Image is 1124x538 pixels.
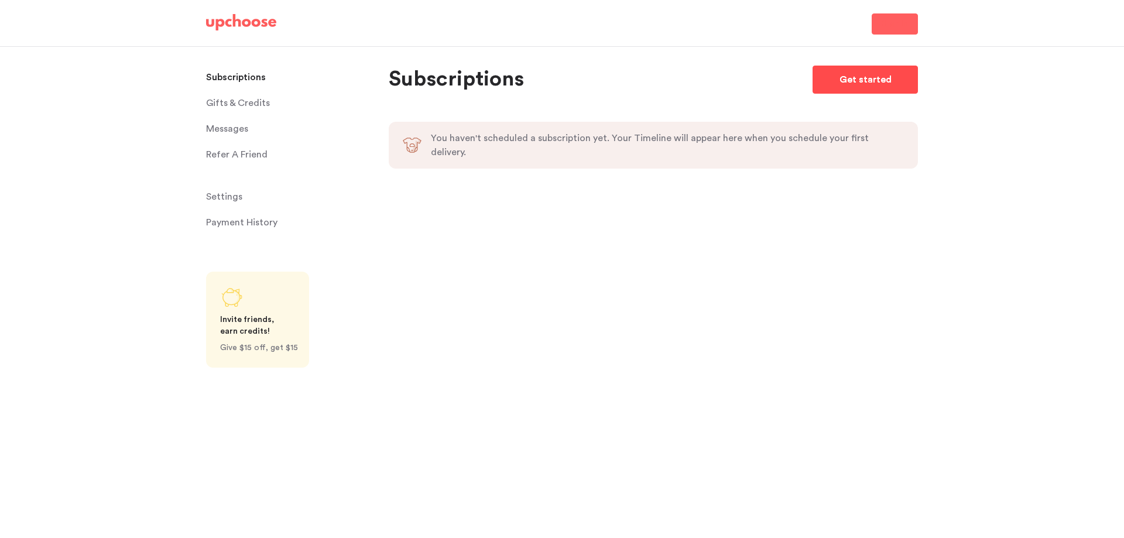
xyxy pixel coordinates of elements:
a: Settings [206,185,375,208]
a: Messages [206,117,375,141]
p: Subscriptions [206,66,266,89]
p: Refer A Friend [206,143,268,166]
span: Messages [206,117,248,141]
a: Share UpChoose [206,272,309,368]
p: Subscriptions [389,66,524,94]
a: Refer A Friend [206,143,375,166]
span: Settings [206,185,242,208]
p: Get started [839,73,892,87]
span: Sign In [882,17,908,31]
button: Sign In [872,13,918,35]
img: UpChoose [206,14,276,30]
a: Gifts & Credits [206,91,375,115]
span: Gifts & Credits [206,91,270,115]
a: UpChoose [206,14,276,36]
a: Get started [813,66,918,94]
img: Unibody [403,136,421,155]
a: Subscriptions [206,66,375,89]
p: You haven't scheduled a subscription yet. Your Timeline will appear here when you schedule your f... [431,131,904,159]
a: Payment History [206,211,375,234]
p: Payment History [206,211,277,234]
